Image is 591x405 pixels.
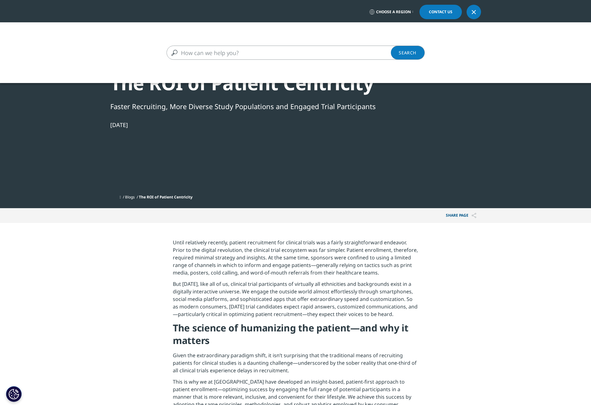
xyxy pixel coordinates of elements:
button: Cookie Settings [6,386,22,402]
a: Search [391,46,425,60]
span: Contact Us [429,10,452,14]
nav: Primary [163,22,481,52]
span: Choose a Region [376,9,411,14]
a: Contact Us [419,5,462,19]
input: Search [167,46,407,60]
